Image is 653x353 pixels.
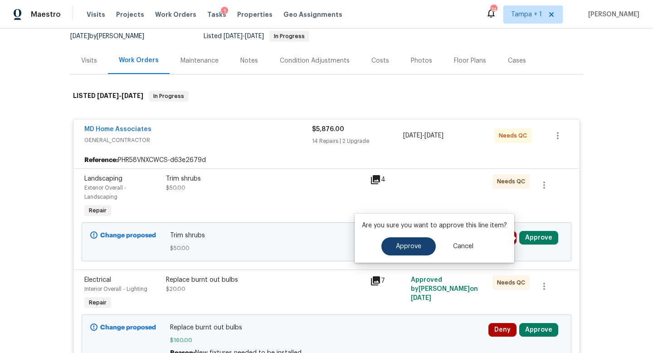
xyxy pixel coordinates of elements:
[370,275,405,286] div: 7
[84,126,151,132] a: MD Home Associates
[70,31,155,42] div: by [PERSON_NAME]
[221,7,228,16] div: 1
[100,232,156,239] b: Change proposed
[204,33,309,39] span: Listed
[170,336,483,345] span: $160.00
[488,323,517,337] button: Deny
[85,206,110,215] span: Repair
[490,5,497,15] div: 74
[453,243,473,250] span: Cancel
[519,231,558,245] button: Approve
[245,33,264,39] span: [DATE]
[411,56,432,65] div: Photos
[70,82,583,111] div: LISTED [DATE]-[DATE]In Progress
[73,91,143,102] h6: LISTED
[97,93,119,99] span: [DATE]
[100,324,156,331] b: Change proposed
[424,132,443,139] span: [DATE]
[497,177,529,186] span: Needs QC
[371,56,389,65] div: Costs
[116,10,144,19] span: Projects
[439,237,488,255] button: Cancel
[508,56,526,65] div: Cases
[511,10,542,19] span: Tampa + 1
[97,93,143,99] span: -
[180,56,219,65] div: Maintenance
[519,323,558,337] button: Approve
[270,34,308,39] span: In Progress
[73,152,580,168] div: PHR58VNXCWCS-d63e2679d
[224,33,243,39] span: [DATE]
[166,185,185,191] span: $50.00
[411,295,431,301] span: [DATE]
[207,11,226,18] span: Tasks
[224,33,264,39] span: -
[84,286,147,292] span: Interior Overall - Lighting
[381,237,436,255] button: Approve
[84,156,118,165] b: Reference:
[585,10,639,19] span: [PERSON_NAME]
[170,244,483,253] span: $50.00
[155,10,196,19] span: Work Orders
[31,10,61,19] span: Maestro
[84,176,122,182] span: Landscaping
[170,323,483,332] span: Replace burnt out bulbs
[497,278,529,287] span: Needs QC
[237,10,273,19] span: Properties
[122,93,143,99] span: [DATE]
[170,231,483,240] span: Trim shrubs
[84,136,312,145] span: GENERAL_CONTRACTOR
[403,131,443,140] span: -
[362,221,507,230] p: Are you sure you want to approve this line item?
[166,174,365,183] div: Trim shrubs
[403,132,422,139] span: [DATE]
[411,277,478,301] span: Approved by [PERSON_NAME] on
[85,298,110,307] span: Repair
[240,56,258,65] div: Notes
[454,56,486,65] div: Floor Plans
[166,286,185,292] span: $20.00
[87,10,105,19] span: Visits
[84,185,127,200] span: Exterior Overall - Landscaping
[312,126,344,132] span: $5,876.00
[283,10,342,19] span: Geo Assignments
[119,56,159,65] div: Work Orders
[166,275,365,284] div: Replace burnt out bulbs
[280,56,350,65] div: Condition Adjustments
[81,56,97,65] div: Visits
[150,92,188,101] span: In Progress
[312,137,403,146] div: 14 Repairs | 2 Upgrade
[396,243,421,250] span: Approve
[84,277,111,283] span: Electrical
[499,131,531,140] span: Needs QC
[370,174,405,185] div: 4
[70,33,89,39] span: [DATE]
